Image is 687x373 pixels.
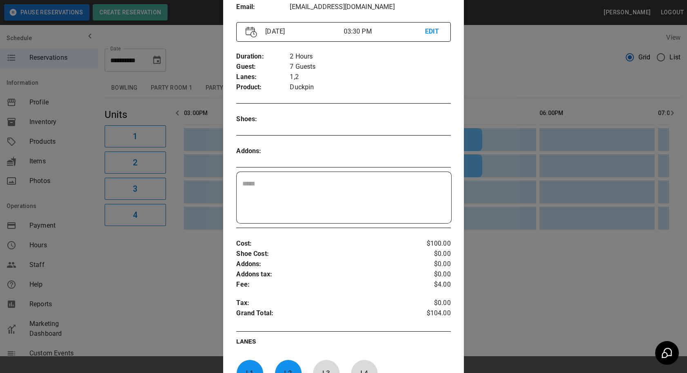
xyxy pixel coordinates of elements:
[425,27,441,37] p: EDIT
[290,62,450,72] p: 7 Guests
[415,298,450,308] p: $0.00
[236,2,290,12] p: Email :
[236,239,415,249] p: Cost :
[236,82,290,93] p: Product :
[290,52,450,62] p: 2 Hours
[415,280,450,290] p: $4.00
[236,249,415,259] p: Shoe Cost :
[415,259,450,269] p: $0.00
[236,62,290,72] p: Guest :
[236,259,415,269] p: Addons :
[236,52,290,62] p: Duration :
[415,308,450,321] p: $104.00
[236,280,415,290] p: Fee :
[236,114,290,124] p: Shoes :
[415,269,450,280] p: $0.00
[343,27,425,36] p: 03:30 PM
[236,72,290,82] p: Lanes :
[415,249,450,259] p: $0.00
[236,269,415,280] p: Addons tax :
[415,239,450,249] p: $100.00
[290,72,450,82] p: 1,2
[236,146,290,156] p: Addons :
[246,27,257,38] img: Vector
[236,298,415,308] p: Tax :
[236,308,415,321] p: Grand Total :
[290,2,450,12] p: [EMAIL_ADDRESS][DOMAIN_NAME]
[262,27,343,36] p: [DATE]
[236,337,450,349] p: LANES
[290,82,450,93] p: Duckpin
